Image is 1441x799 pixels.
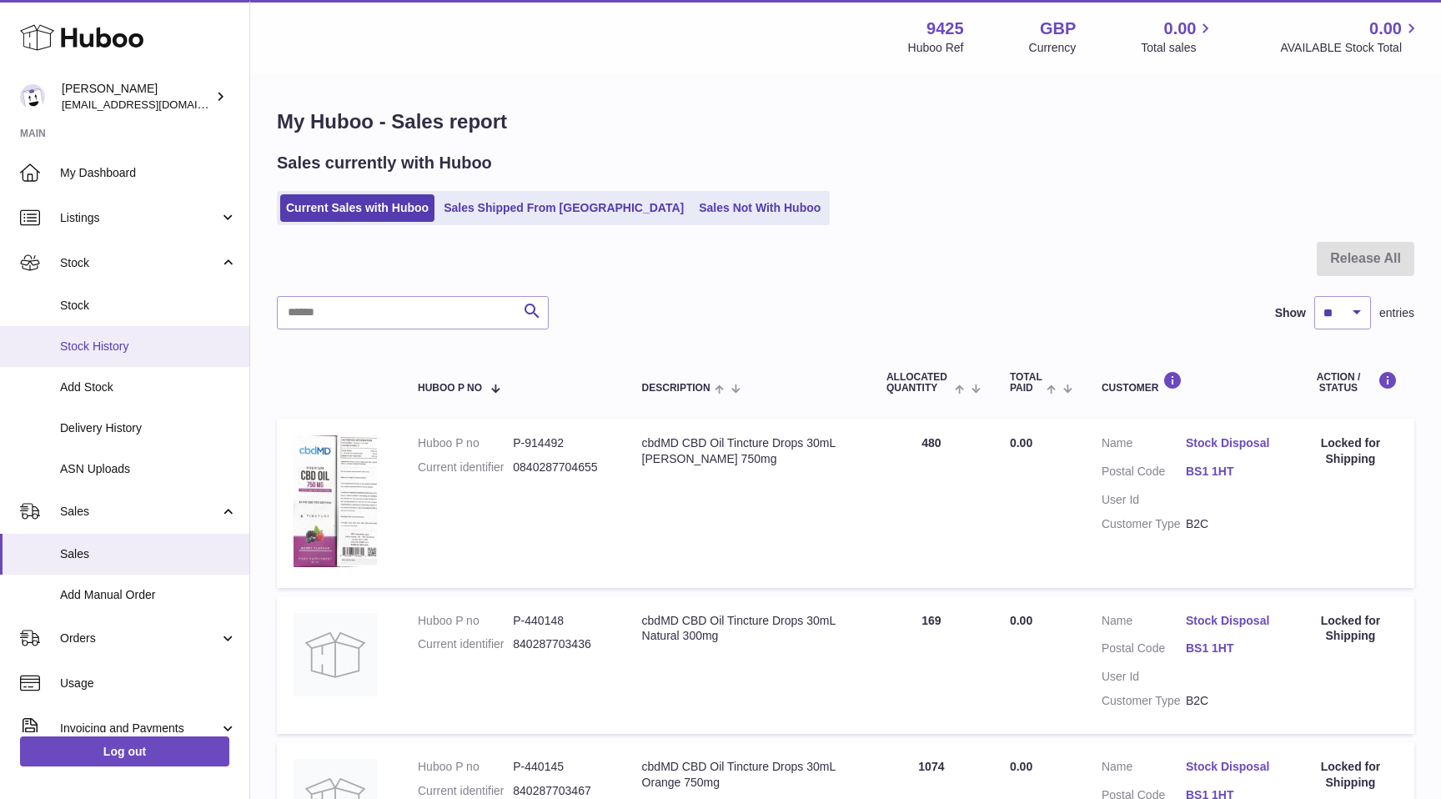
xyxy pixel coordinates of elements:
span: Sales [60,546,237,562]
span: entries [1379,305,1414,321]
dt: Name [1102,759,1186,779]
img: huboo@cbdmd.com [20,84,45,109]
td: 480 [870,419,993,587]
span: Stock History [60,339,237,354]
dd: B2C [1186,693,1270,709]
h2: Sales currently with Huboo [277,152,492,174]
img: no-photo.jpg [294,613,377,696]
a: BS1 1HT [1186,641,1270,656]
div: Locked for Shipping [1303,435,1398,467]
span: [EMAIL_ADDRESS][DOMAIN_NAME] [62,98,245,111]
span: Delivery History [60,420,237,436]
dd: B2C [1186,516,1270,532]
span: 0.00 [1369,18,1402,40]
span: Usage [60,676,237,691]
dd: P-440148 [513,613,608,629]
div: Locked for Shipping [1303,613,1398,645]
span: Description [642,383,710,394]
dt: Name [1102,613,1186,633]
dt: Current identifier [418,636,513,652]
dt: Customer Type [1102,516,1186,532]
dt: Huboo P no [418,759,513,775]
div: Huboo Ref [908,40,964,56]
dt: Current identifier [418,460,513,475]
dt: Customer Type [1102,693,1186,709]
dt: Name [1102,435,1186,455]
a: BS1 1HT [1186,464,1270,480]
div: cbdMD CBD Oil Tincture Drops 30mL Orange 750mg [642,759,853,791]
div: Currency [1029,40,1077,56]
a: Log out [20,736,229,766]
span: Stock [60,298,237,314]
div: cbdMD CBD Oil Tincture Drops 30mL Natural 300mg [642,613,853,645]
span: AVAILABLE Stock Total [1280,40,1421,56]
span: My Dashboard [60,165,237,181]
a: 0.00 Total sales [1141,18,1215,56]
a: Stock Disposal [1186,613,1270,629]
dd: P-914492 [513,435,608,451]
dd: 0840287704655 [513,460,608,475]
span: Total paid [1010,372,1042,394]
span: Sales [60,504,219,520]
strong: 9425 [926,18,964,40]
strong: GBP [1040,18,1076,40]
a: Stock Disposal [1186,435,1270,451]
span: ALLOCATED Quantity [886,372,951,394]
img: 1701790390.jpeg [294,435,377,566]
span: Huboo P no [418,383,482,394]
a: Stock Disposal [1186,759,1270,775]
span: Add Stock [60,379,237,395]
span: 0.00 [1010,760,1032,773]
span: Total sales [1141,40,1215,56]
dd: P-440145 [513,759,608,775]
div: Action / Status [1303,371,1398,394]
label: Show [1275,305,1306,321]
dt: Postal Code [1102,641,1186,661]
a: Sales Shipped From [GEOGRAPHIC_DATA] [438,194,690,222]
div: cbdMD CBD Oil Tincture Drops 30mL [PERSON_NAME] 750mg [642,435,853,467]
dt: User Id [1102,492,1186,508]
dd: 840287703467 [513,783,608,799]
dt: Postal Code [1102,464,1186,484]
div: [PERSON_NAME] [62,81,212,113]
div: Customer [1102,371,1270,394]
dt: Current identifier [418,783,513,799]
span: Invoicing and Payments [60,721,219,736]
span: 0.00 [1010,436,1032,450]
span: ASN Uploads [60,461,237,477]
dt: Huboo P no [418,435,513,451]
a: Sales Not With Huboo [693,194,826,222]
h1: My Huboo - Sales report [277,108,1414,135]
td: 169 [870,596,993,735]
div: Locked for Shipping [1303,759,1398,791]
span: Orders [60,631,219,646]
span: 0.00 [1010,614,1032,627]
span: 0.00 [1164,18,1197,40]
a: 0.00 AVAILABLE Stock Total [1280,18,1421,56]
dd: 840287703436 [513,636,608,652]
dt: Huboo P no [418,613,513,629]
dt: User Id [1102,669,1186,685]
span: Listings [60,210,219,226]
span: Stock [60,255,219,271]
a: Current Sales with Huboo [280,194,434,222]
span: Add Manual Order [60,587,237,603]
